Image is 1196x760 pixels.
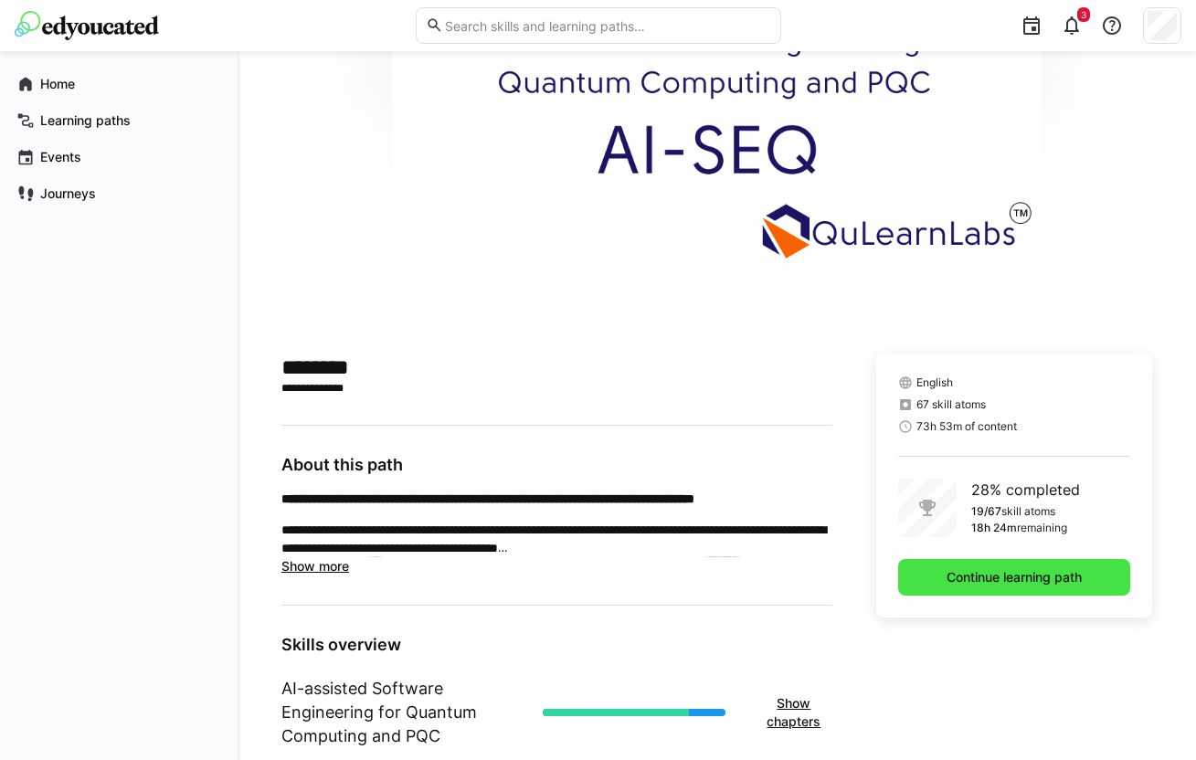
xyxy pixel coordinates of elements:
p: 28% completed [971,479,1080,501]
h1: AI-assisted Software Engineering for Quantum Computing and PQC [281,677,528,748]
p: skill atoms [1001,504,1055,519]
input: Search skills and learning paths… [443,17,770,34]
span: Show chapters [764,694,823,731]
button: Continue learning path [898,559,1130,596]
span: English [916,375,953,390]
span: Continue learning path [944,568,1085,586]
span: Show more [281,558,349,574]
h3: About this path [281,455,832,475]
p: remaining [1017,521,1067,535]
span: 67 skill atoms [916,397,986,412]
p: 19/67 [971,504,1001,519]
button: Show chapters [755,685,832,740]
h3: Skills overview [281,635,832,655]
p: 18h 24m [971,521,1017,535]
span: 3 [1081,9,1086,20]
span: 73h 53m of content [916,419,1017,434]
